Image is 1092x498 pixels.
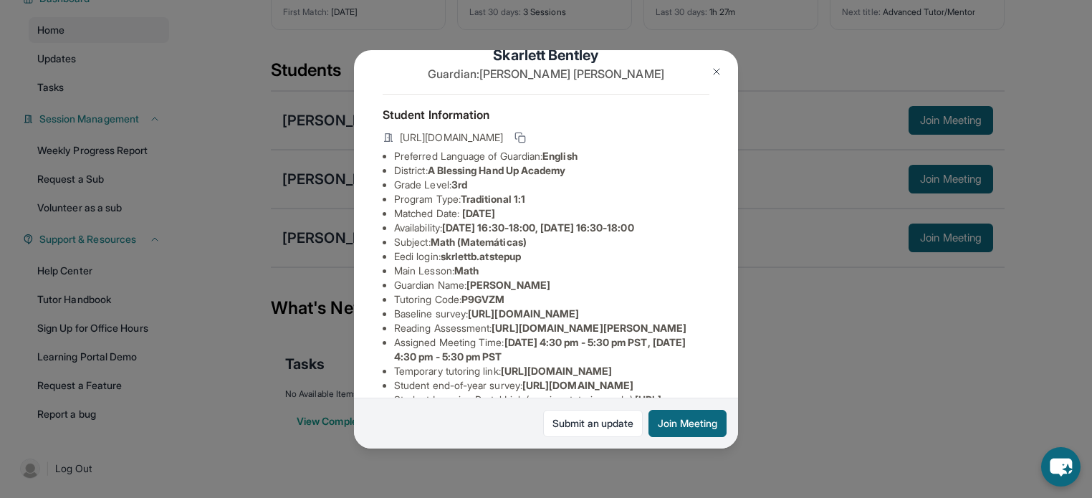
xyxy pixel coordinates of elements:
li: Temporary tutoring link : [394,364,709,378]
li: Baseline survey : [394,307,709,321]
span: [URL][DOMAIN_NAME][PERSON_NAME] [492,322,686,334]
span: [URL][DOMAIN_NAME] [400,130,503,145]
li: Eedi login : [394,249,709,264]
li: Main Lesson : [394,264,709,278]
a: Submit an update [543,410,643,437]
li: Tutoring Code : [394,292,709,307]
span: [URL][DOMAIN_NAME] [501,365,612,377]
span: Traditional 1:1 [461,193,525,205]
span: skrlettb.atstepup [441,250,521,262]
li: Availability: [394,221,709,235]
li: Reading Assessment : [394,321,709,335]
span: [URL][DOMAIN_NAME] [522,379,633,391]
li: Assigned Meeting Time : [394,335,709,364]
span: A Blessing Hand Up Academy [428,164,566,176]
span: English [542,150,578,162]
img: Close Icon [711,66,722,77]
span: [DATE] [462,207,495,219]
li: Subject : [394,235,709,249]
button: Copy link [512,129,529,146]
button: Join Meeting [648,410,727,437]
span: Math (Matemáticas) [431,236,527,248]
span: [URL][DOMAIN_NAME] [468,307,579,320]
li: Matched Date: [394,206,709,221]
li: Student end-of-year survey : [394,378,709,393]
li: Program Type: [394,192,709,206]
h1: Skarlett Bentley [383,45,709,65]
li: Grade Level: [394,178,709,192]
li: Student Learning Portal Link (requires tutoring code) : [394,393,709,421]
span: [PERSON_NAME] [466,279,550,291]
li: District: [394,163,709,178]
h4: Student Information [383,106,709,123]
span: 3rd [451,178,467,191]
span: P9GVZM [461,293,504,305]
li: Guardian Name : [394,278,709,292]
span: [DATE] 4:30 pm - 5:30 pm PST, [DATE] 4:30 pm - 5:30 pm PST [394,336,686,363]
span: Math [454,264,479,277]
li: Preferred Language of Guardian: [394,149,709,163]
span: [DATE] 16:30-18:00, [DATE] 16:30-18:00 [442,221,634,234]
button: chat-button [1041,447,1081,487]
p: Guardian: [PERSON_NAME] [PERSON_NAME] [383,65,709,82]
